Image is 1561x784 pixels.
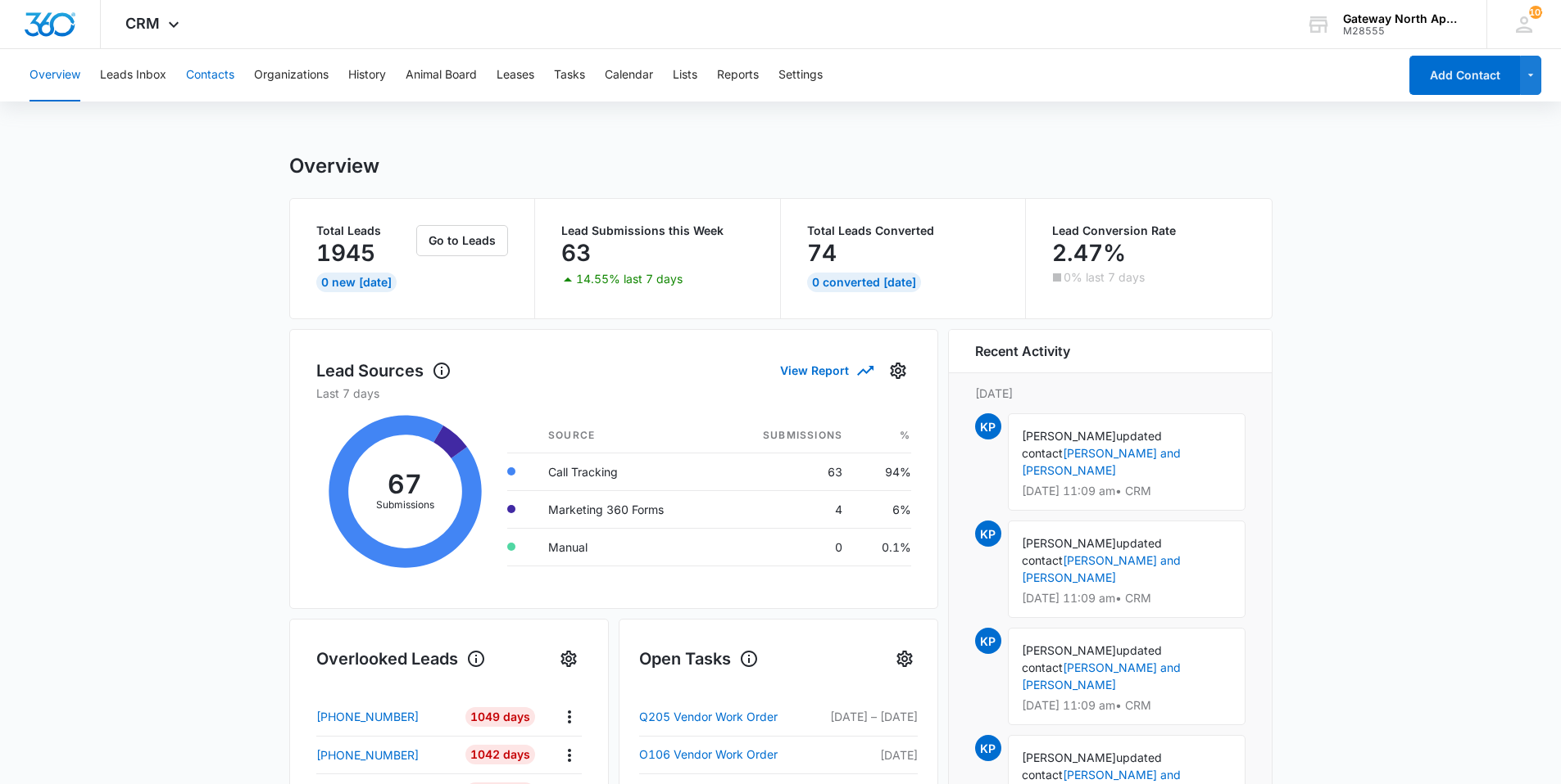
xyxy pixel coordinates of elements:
p: [DATE] 11:09 am • CRM [1022,700,1232,711]
button: Contacts [186,49,234,101]
span: [PERSON_NAME] [1022,750,1116,764]
p: [DATE] 11:09 am • CRM [1022,593,1232,604]
span: KP [975,628,1001,654]
td: Call Tracking [535,453,719,490]
span: CRM [125,15,160,32]
h1: Open Tasks [639,647,759,671]
a: O106 Vendor Work Order [639,745,822,764]
td: 0.1% [855,528,910,565]
th: Source [535,418,719,453]
p: Lead Conversion Rate [1052,225,1246,237]
p: Total Leads Converted [807,225,1000,237]
button: Tasks [554,49,585,101]
div: notifications count [1529,6,1542,19]
a: Q205 Vendor Work Order [639,707,822,727]
td: 0 [719,528,855,565]
a: [PERSON_NAME] and [PERSON_NAME] [1022,446,1181,477]
button: Overview [29,49,80,101]
button: Go to Leads [416,225,508,256]
p: Last 7 days [316,385,911,402]
button: Animal Board [406,49,477,101]
a: Go to Leads [416,233,508,247]
button: Organizations [254,49,329,101]
button: View Report [780,356,872,385]
p: 0% last 7 days [1064,272,1145,283]
p: [DATE] [975,385,1246,402]
div: account name [1343,12,1463,25]
p: 2.47% [1052,240,1126,266]
button: Leases [497,49,534,101]
button: Reports [717,49,759,101]
button: Settings [892,646,918,672]
p: Lead Submissions this Week [561,225,754,237]
button: Add Contact [1409,56,1520,95]
h1: Overview [289,154,379,178]
p: [DATE] – [DATE] [822,708,918,725]
p: [PHONE_NUMBER] [316,708,419,725]
a: [PHONE_NUMBER] [316,746,454,764]
a: [PERSON_NAME] and [PERSON_NAME] [1022,553,1181,584]
td: Manual [535,528,719,565]
span: KP [975,520,1001,547]
td: Marketing 360 Forms [535,490,719,528]
button: Settings [885,358,911,384]
p: 14.55% last 7 days [576,273,683,285]
p: Total Leads [316,225,414,237]
td: 94% [855,453,910,490]
div: account id [1343,25,1463,37]
span: KP [975,413,1001,439]
p: [DATE] [822,746,918,764]
td: 63 [719,453,855,490]
button: Actions [556,704,582,729]
p: [PHONE_NUMBER] [316,746,419,764]
button: Leads Inbox [100,49,166,101]
button: Calendar [605,49,653,101]
td: 6% [855,490,910,528]
th: % [855,418,910,453]
span: [PERSON_NAME] [1022,536,1116,550]
button: Settings [778,49,823,101]
td: 4 [719,490,855,528]
div: 0 Converted [DATE] [807,273,921,292]
button: Settings [556,646,582,672]
button: Actions [556,742,582,768]
span: [PERSON_NAME] [1022,429,1116,443]
th: Submissions [719,418,855,453]
span: KP [975,735,1001,761]
div: 1042 Days [465,745,535,764]
button: Lists [673,49,697,101]
p: [DATE] 11:09 am • CRM [1022,485,1232,497]
a: [PERSON_NAME] and [PERSON_NAME] [1022,660,1181,692]
span: [PERSON_NAME] [1022,643,1116,657]
span: 102 [1529,6,1542,19]
div: 0 New [DATE] [316,273,397,292]
h1: Overlooked Leads [316,647,486,671]
h1: Lead Sources [316,358,452,383]
p: 1945 [316,240,375,266]
button: History [348,49,386,101]
p: 63 [561,240,591,266]
p: 74 [807,240,837,266]
div: 1049 Days [465,707,535,727]
a: [PHONE_NUMBER] [316,708,454,725]
h6: Recent Activity [975,341,1070,361]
